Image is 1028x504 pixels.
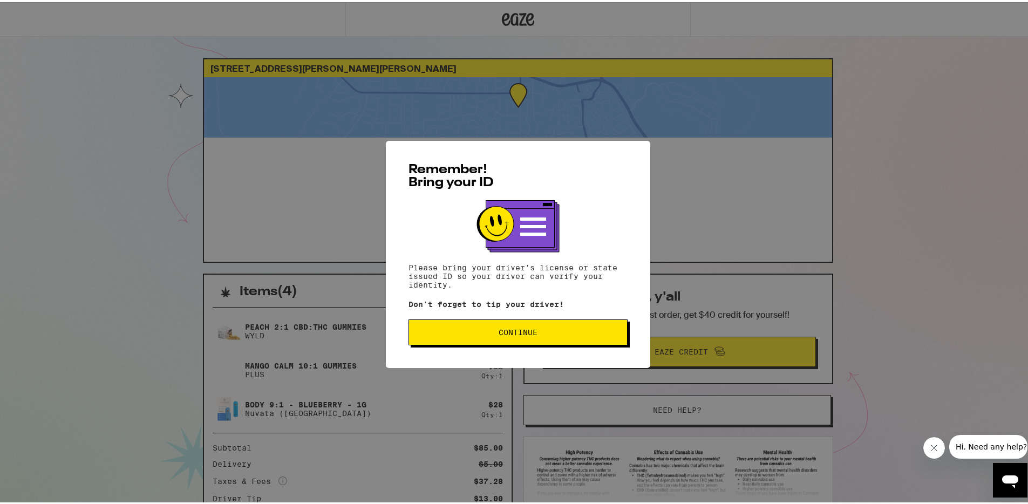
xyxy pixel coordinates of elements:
iframe: Button to launch messaging window [993,461,1027,495]
p: Please bring your driver's license or state issued ID so your driver can verify your identity. [409,261,628,287]
p: Don't forget to tip your driver! [409,298,628,307]
iframe: Close message [923,435,945,457]
span: Remember! Bring your ID [409,161,494,187]
span: Continue [499,326,537,334]
button: Continue [409,317,628,343]
iframe: Message from company [949,433,1027,457]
